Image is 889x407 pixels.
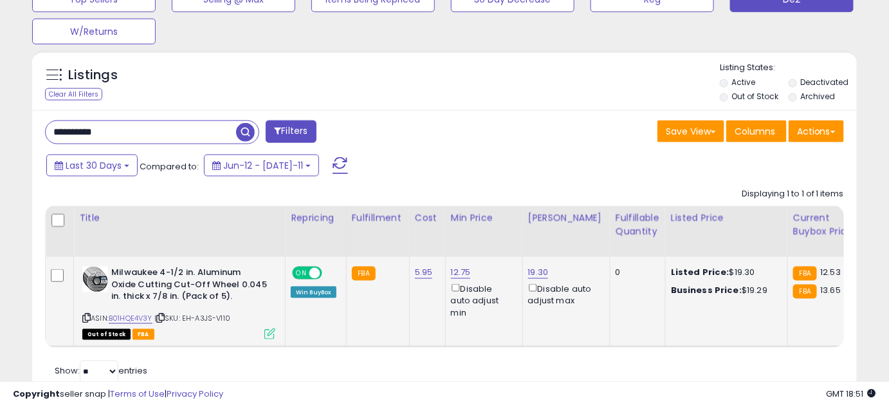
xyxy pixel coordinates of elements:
span: | SKU: EH-A3JS-V110 [154,313,230,323]
span: Jun-12 - [DATE]-11 [223,159,303,172]
div: Displaying 1 to 1 of 1 items [742,188,844,200]
span: ON [293,268,309,279]
div: [PERSON_NAME] [528,211,605,225]
img: 615pJtJkIEL._SL40_.jpg [82,267,108,292]
button: Columns [726,120,787,142]
p: Listing States: [720,62,857,74]
button: Save View [657,120,724,142]
label: Archived [801,91,836,102]
div: Disable auto adjust min [451,281,513,319]
small: FBA [793,267,817,281]
a: B01HQE4V3Y [109,313,152,324]
b: Business Price: [671,284,742,296]
span: 13.65 [820,284,841,296]
span: FBA [133,329,154,340]
span: 2025-08-11 18:51 GMT [827,388,876,400]
div: 0 [616,267,655,278]
a: Terms of Use [110,388,165,400]
span: Show: entries [55,365,147,377]
div: ASIN: [82,267,275,338]
span: Columns [735,125,775,138]
strong: Copyright [13,388,60,400]
div: $19.30 [671,267,778,278]
a: 19.30 [528,266,549,279]
div: seller snap | | [13,388,223,401]
label: Deactivated [801,77,849,88]
b: Milwaukee 4-1/2 in. Aluminum Oxide Cutting Cut-Off Wheel 0.045 in. thick x 7/8 in. (Pack of 5). [111,267,268,306]
div: $19.29 [671,285,778,296]
div: Fulfillment [352,211,404,225]
div: Clear All Filters [45,88,102,100]
div: Win BuyBox [291,287,336,298]
span: Compared to: [140,160,199,173]
a: 12.75 [451,266,471,279]
small: FBA [352,267,376,281]
button: Last 30 Days [46,155,138,176]
div: Current Buybox Price [793,211,859,238]
div: Title [79,211,280,225]
div: Min Price [451,211,517,225]
label: Active [731,77,755,88]
button: Jun-12 - [DATE]-11 [204,155,319,176]
label: Out of Stock [731,91,778,102]
div: Fulfillable Quantity [616,211,660,238]
div: Listed Price [671,211,782,225]
div: Repricing [291,211,341,225]
span: All listings that are currently out of stock and unavailable for purchase on Amazon [82,329,131,340]
div: Disable auto adjust max [528,281,600,307]
a: 5.95 [415,266,433,279]
span: OFF [320,268,341,279]
span: 12.53 [820,266,841,278]
b: Listed Price: [671,266,729,278]
span: Last 30 Days [66,159,122,172]
h5: Listings [68,66,118,84]
button: W/Returns [32,19,156,44]
button: Filters [266,120,316,143]
div: Cost [415,211,440,225]
a: Privacy Policy [167,388,223,400]
button: Actions [789,120,844,142]
small: FBA [793,285,817,299]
